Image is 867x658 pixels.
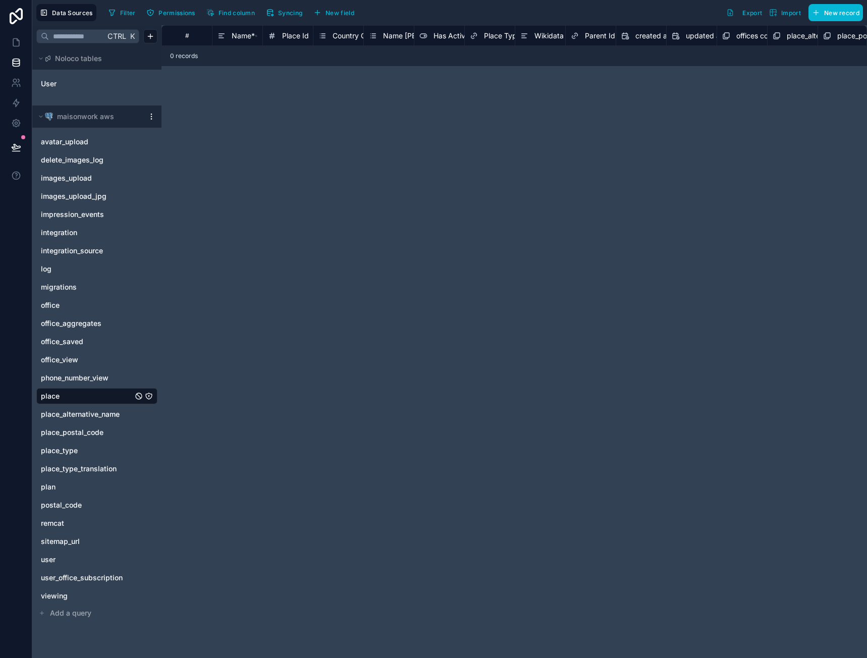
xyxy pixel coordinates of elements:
[41,282,133,292] a: migrations
[41,464,117,474] span: place_type_translation
[333,31,382,41] span: Country Code *
[41,555,56,565] span: user
[36,515,157,531] div: remcat
[50,608,91,618] span: Add a query
[41,173,133,183] a: images_upload
[41,591,133,601] a: viewing
[36,170,157,186] div: images_upload
[41,536,80,546] span: sitemap_url
[41,79,57,89] span: User
[36,206,157,223] div: impression_events
[742,9,762,17] span: Export
[36,424,157,441] div: place_postal_code
[36,497,157,513] div: postal_code
[41,446,133,456] a: place_type
[36,109,143,124] button: Postgres logomaisonwork aws
[57,112,114,122] span: maisonwork aws
[635,31,670,41] span: created at
[41,446,78,456] span: place_type
[41,536,133,546] a: sitemap_url
[36,51,151,66] button: Noloco tables
[686,31,723,41] span: updated at
[36,388,157,404] div: place
[383,31,467,41] span: Name [PERSON_NAME] *
[36,570,157,586] div: user_office_subscription
[41,518,64,528] span: remcat
[278,9,302,17] span: Syncing
[36,334,157,350] div: office_saved
[41,591,68,601] span: viewing
[41,264,51,274] span: log
[808,4,863,21] button: New record
[41,209,133,220] a: impression_events
[41,464,133,474] a: place_type_translation
[41,155,133,165] a: delete_images_log
[41,482,56,492] span: plan
[585,31,615,41] span: Parent Id
[534,31,572,41] span: Wikidata Id
[824,9,859,17] span: New record
[36,461,157,477] div: place_type_translation
[170,52,198,60] span: 0 records
[41,318,101,328] span: office_aggregates
[36,4,96,21] button: Data Sources
[52,9,93,17] span: Data Sources
[41,300,60,310] span: office
[41,246,103,256] span: integration_source
[36,225,157,241] div: integration
[41,373,109,383] span: phone_number_view
[232,31,255,41] span: Name *
[41,282,77,292] span: migrations
[158,9,195,17] span: Permissions
[41,191,106,201] span: images_upload_jpg
[41,409,120,419] span: place_alternative_name
[41,391,60,401] span: place
[36,406,157,422] div: place_alternative_name
[36,297,157,313] div: office
[41,137,133,147] a: avatar_upload
[36,479,157,495] div: plan
[41,228,77,238] span: integration
[41,500,133,510] a: postal_code
[219,9,255,17] span: Find column
[41,209,104,220] span: impression_events
[41,482,133,492] a: plan
[282,31,309,41] span: Place Id
[36,315,157,332] div: office_aggregates
[129,33,136,40] span: K
[41,391,133,401] a: place
[106,30,127,42] span: Ctrl
[262,5,310,20] a: Syncing
[36,588,157,604] div: viewing
[41,500,82,510] span: postal_code
[781,9,801,17] span: Import
[766,4,804,21] button: Import
[804,4,863,21] a: New record
[36,352,157,368] div: office_view
[143,5,198,20] button: Permissions
[41,573,123,583] span: user_office_subscription
[55,53,102,64] span: Noloco tables
[36,243,157,259] div: integration_source
[36,279,157,295] div: migrations
[41,264,133,274] a: log
[736,31,791,41] span: offices collection
[310,5,358,20] button: New field
[36,533,157,550] div: sitemap_url
[203,5,258,20] button: Find column
[41,191,133,201] a: images_upload_jpg
[41,427,133,437] a: place_postal_code
[104,5,139,20] button: Filter
[36,606,157,620] button: Add a query
[41,409,133,419] a: place_alternative_name
[45,113,53,121] img: Postgres logo
[41,555,133,565] a: user
[120,9,136,17] span: Filter
[36,552,157,568] div: user
[41,337,83,347] span: office_saved
[36,188,157,204] div: images_upload_jpg
[484,31,529,41] span: Place Type Id
[41,228,133,238] a: integration
[41,355,78,365] span: office_view
[723,4,766,21] button: Export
